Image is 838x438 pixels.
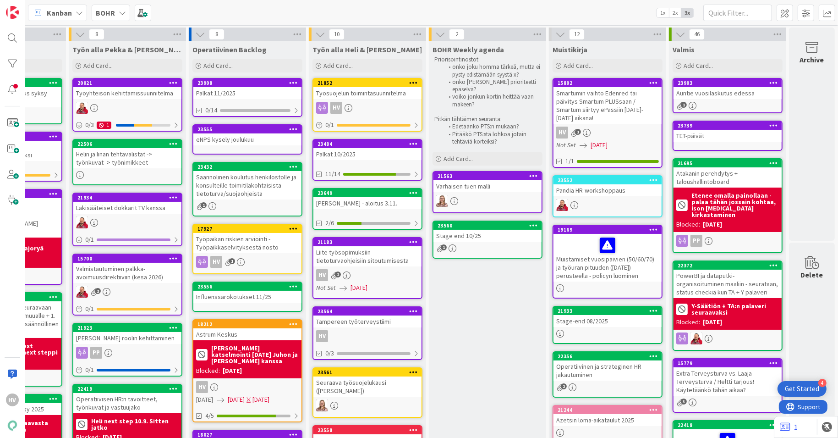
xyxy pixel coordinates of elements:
[444,155,473,163] span: Add Card...
[564,61,593,70] span: Add Card...
[678,160,782,166] div: 21695
[553,79,662,87] div: 15802
[678,422,782,428] div: 22418
[197,283,301,290] div: 23556
[313,316,422,327] div: Tampereen työterveystiimi
[193,291,301,303] div: Influenssarokotukset 11/25
[681,399,687,405] span: 3
[591,140,608,150] span: [DATE]
[193,125,301,133] div: 23555
[553,406,662,426] div: 21244Azetsin loma-aikataulut 2025
[674,87,782,99] div: Auntie vuosilaskutus edessä
[575,129,581,135] span: 1
[318,427,422,433] div: 23558
[674,421,782,429] div: 22418
[444,78,541,94] li: onko [PERSON_NAME] prioriteetti epäselvä?
[193,79,301,87] div: 23908
[553,127,662,139] div: HV
[197,164,301,170] div: 23432
[73,234,181,245] div: 0/1
[553,307,662,315] div: 21933
[689,29,705,40] span: 46
[193,225,301,253] div: 17927Työpaikan riskien arviointi - Työpaikkaselvityksestä nosto
[197,321,301,327] div: 18212
[553,176,662,184] div: 23552
[674,359,782,396] div: 15779Extra Terveysturva vs. Laaja Terveysturva / Heltti tarjous! Käytetäänkö tähän aikaa?
[553,184,662,196] div: Pandia HR-workshoppaus
[553,406,662,414] div: 21244
[73,286,181,298] div: JS
[436,195,448,207] img: IH
[193,171,301,200] div: Säännölinen koulutus henkilöstölle ja konsulteille toimitilakohtaisista tietoturva/suojaohjeista
[313,307,422,327] div: 23564Tampereen työterveystiimi
[313,140,422,160] div: 23484Palkat 10/2025
[313,269,422,281] div: HV
[818,379,827,387] div: 4
[674,122,782,142] div: 23739TET-päivät
[565,156,574,166] span: 1/1
[201,202,207,208] span: 1
[89,29,104,40] span: 8
[313,307,422,316] div: 23564
[438,173,542,179] div: 21563
[192,45,267,54] span: Operatiivinen Backlog
[313,238,422,246] div: 21183
[673,45,695,54] span: Valmis
[558,308,662,314] div: 21933
[558,407,662,413] div: 21244
[316,283,336,292] i: Not Set
[433,195,542,207] div: IH
[91,418,179,431] b: Heli next step 10.9. Sitten jatko
[444,131,541,146] li: Pitääkö PTS:stä lohkoa jotain tehtäviä korteiksi?
[674,79,782,87] div: 23903
[325,120,334,130] span: 0 / 1
[197,226,301,232] div: 17927
[433,222,542,230] div: 23560
[193,328,301,340] div: Astrum Keskus
[674,167,782,188] div: Atakanin perehdytys + taloushallintoboard
[193,283,301,291] div: 23556
[229,258,235,264] span: 1
[684,61,713,70] span: Add Card...
[73,364,181,376] div: 0/1
[433,230,542,242] div: Stage end 10/25
[193,233,301,253] div: Työpaikan riskien arviointi - Työpaikkaselvityksestä nosto
[85,235,94,244] span: 0 / 1
[318,190,422,196] div: 23649
[556,141,576,149] i: Not Set
[313,399,422,411] div: IH
[703,317,722,327] div: [DATE]
[674,235,782,247] div: PP
[193,133,301,145] div: eNPS kysely joulukuu
[77,80,181,86] div: 20021
[313,87,422,99] div: Työsuojelun toimintasuunnitelma
[193,256,301,268] div: HV
[313,330,422,342] div: HV
[196,381,208,393] div: HV
[73,385,181,393] div: 22419
[674,261,782,298] div: 22372PowerBI ja dataputki-organisoituminen maaliin - seurataan, status checkiä kun TA + Y palaveri
[325,349,334,358] span: 0/3
[313,368,422,397] div: 23561Seuraava työsuojelukausi ([PERSON_NAME])
[252,395,269,405] div: [DATE]
[313,197,422,209] div: [PERSON_NAME] - aloitus 3.11.
[553,87,662,124] div: Smartumin vaihto Edenred tai päivitys Smartum PLUSsaan / Smartum siirtyy ePassiin [DATE]-[DATE] a...
[444,123,541,130] li: Edetäänkö PTS:n mukaan?
[433,172,542,180] div: 21563
[73,79,181,87] div: 20021
[197,126,301,133] div: 23555
[351,283,367,293] span: [DATE]
[558,177,662,183] div: 23552
[325,218,334,228] span: 2/6
[553,199,662,211] div: JS
[785,384,819,394] div: Get Started
[444,93,541,108] li: voiko jonkun kortin heittää vaan mäkeen?
[669,8,681,17] span: 2x
[678,262,782,269] div: 22372
[434,56,541,63] p: Priorisointinostot:
[193,163,301,200] div: 23432Säännölinen koulutus henkilöstölle ja konsulteille toimitilakohtaisista tietoturva/suojaohje...
[690,235,702,247] div: PP
[228,395,245,405] span: [DATE]
[674,333,782,344] div: JS
[203,61,233,70] span: Add Card...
